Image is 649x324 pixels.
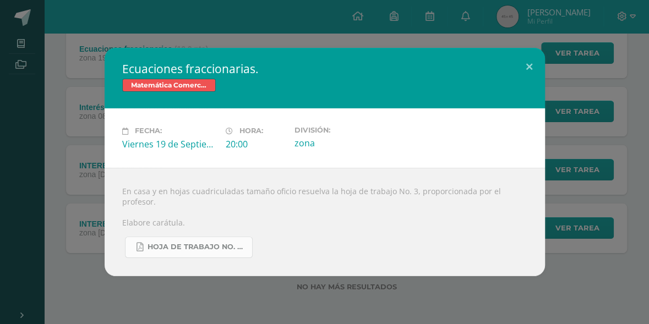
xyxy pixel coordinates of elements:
[105,168,545,276] div: En casa y en hojas cuadriculadas tamaño oficio resuelva la hoja de trabajo No. 3, proporcionada p...
[514,48,545,85] button: Close (Esc)
[135,127,162,135] span: Fecha:
[122,79,216,92] span: Matemática Comercial
[125,237,253,258] a: Hoja de trabajo No. 3 Matemática Comercial..pdf
[122,61,527,76] h2: Ecuaciones fraccionarias.
[148,243,247,251] span: Hoja de trabajo No. 3 Matemática Comercial..pdf
[294,137,389,149] div: zona
[294,126,389,134] label: División:
[239,127,263,135] span: Hora:
[226,138,286,150] div: 20:00
[122,138,217,150] div: Viernes 19 de Septiembre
